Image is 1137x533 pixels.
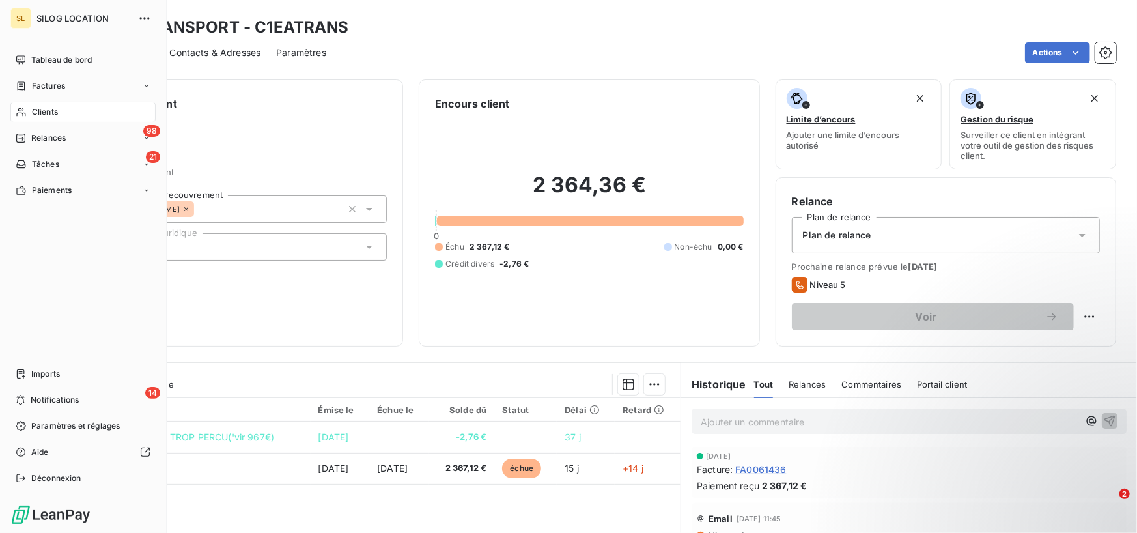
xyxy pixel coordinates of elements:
[718,241,744,253] span: 0,00 €
[706,452,731,460] span: [DATE]
[1093,489,1124,520] iframe: Intercom live chat
[115,16,349,39] h3: EA TRANSPORT - C1EATRANS
[169,46,260,59] span: Contacts & Adresses
[31,446,49,458] span: Aide
[31,472,81,484] span: Déconnexion
[735,463,786,476] span: FA0061436
[502,459,541,478] span: échue
[787,114,856,124] span: Limite d’encours
[318,431,349,442] span: [DATE]
[787,130,931,151] span: Ajouter une limite d’encours autorisé
[105,167,387,185] span: Propriétés Client
[789,379,826,390] span: Relances
[31,394,79,406] span: Notifications
[623,405,673,415] div: Retard
[31,368,60,380] span: Imports
[32,158,59,170] span: Tâches
[565,463,579,474] span: 15 j
[792,303,1074,330] button: Voir
[792,194,1100,209] h6: Relance
[146,151,160,163] span: 21
[145,387,160,399] span: 14
[565,405,607,415] div: Délai
[681,377,746,392] h6: Historique
[32,106,58,118] span: Clients
[803,229,871,242] span: Plan de relance
[276,46,326,59] span: Paramètres
[194,203,204,215] input: Ajouter une valeur
[31,54,92,66] span: Tableau de bord
[961,130,1105,161] span: Surveiller ce client en intégrant votre outil de gestion des risques client.
[31,420,120,432] span: Paramètres et réglages
[1025,42,1090,63] button: Actions
[709,513,733,524] span: Email
[470,241,510,253] span: 2 367,12 €
[754,379,774,390] span: Tout
[96,431,274,442] span: EA TRANSPORT TROP PERCU('vir 967€)
[737,515,781,523] span: [DATE] 11:45
[961,114,1033,124] span: Gestion du risque
[318,405,362,415] div: Émise le
[841,379,901,390] span: Commentaires
[31,132,66,144] span: Relances
[623,463,643,474] span: +14 j
[32,184,72,196] span: Paiements
[565,431,581,442] span: 37 j
[435,172,743,211] h2: 2 364,36 €
[810,280,846,290] span: Niveau 5
[877,407,1137,498] iframe: Intercom notifications message
[377,463,408,474] span: [DATE]
[36,13,130,23] span: SILOG LOCATION
[697,479,759,493] span: Paiement reçu
[792,261,1100,272] span: Prochaine relance prévue le
[762,479,807,493] span: 2 367,12 €
[1119,489,1130,499] span: 2
[445,241,464,253] span: Échu
[79,96,387,111] h6: Informations client
[949,79,1116,169] button: Gestion du risqueSurveiller ce client en intégrant votre outil de gestion des risques client.
[10,504,91,525] img: Logo LeanPay
[917,379,967,390] span: Portail client
[697,463,733,476] span: Facture :
[807,311,1045,322] span: Voir
[435,96,509,111] h6: Encours client
[10,442,156,463] a: Aide
[502,405,549,415] div: Statut
[377,405,421,415] div: Échue le
[445,258,494,270] span: Crédit divers
[143,125,160,137] span: 98
[437,462,486,475] span: 2 367,12 €
[318,463,349,474] span: [DATE]
[437,431,486,444] span: -2,76 €
[437,405,486,415] div: Solde dû
[434,231,439,241] span: 0
[776,79,942,169] button: Limite d’encoursAjouter une limite d’encours autorisé
[32,80,65,92] span: Factures
[499,258,529,270] span: -2,76 €
[96,404,303,416] div: Référence
[908,261,938,272] span: [DATE]
[675,241,712,253] span: Non-échu
[10,8,31,29] div: SL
